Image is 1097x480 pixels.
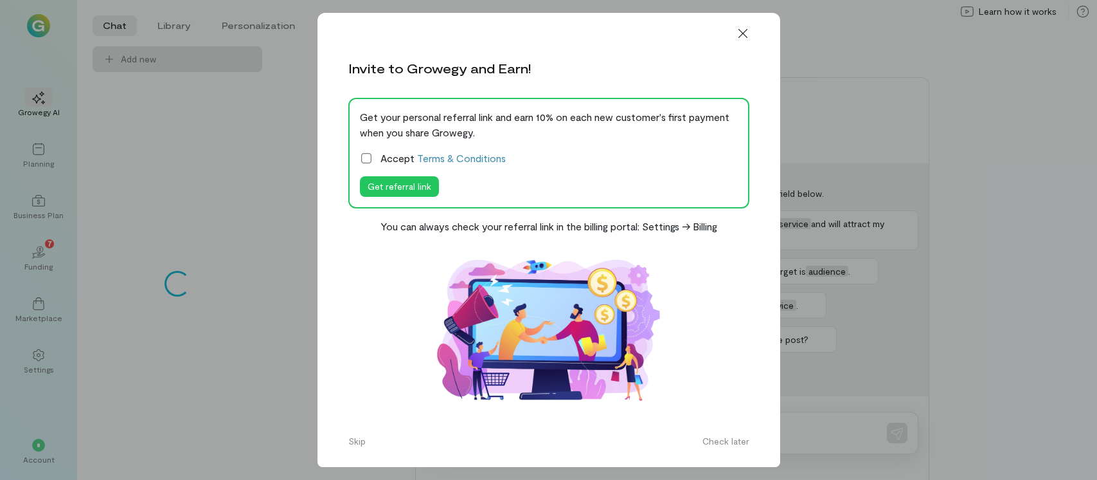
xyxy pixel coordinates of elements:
[417,152,506,164] a: Terms & Conditions
[360,176,439,197] button: Get referral link
[420,245,677,416] img: Affiliate
[695,431,757,452] button: Check later
[380,219,717,234] div: You can always check your referral link in the billing portal: Settings -> Billing
[380,151,506,166] span: Accept
[360,109,738,140] div: Get your personal referral link and earn 10% on each new customer's first payment when you share ...
[348,59,531,77] div: Invite to Growegy and Earn!
[341,431,373,452] button: Skip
